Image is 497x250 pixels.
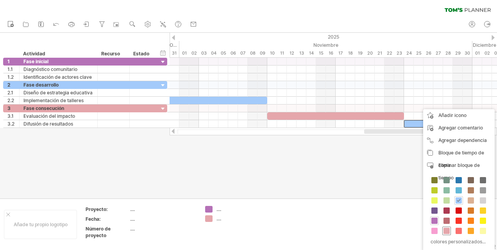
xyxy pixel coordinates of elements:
div: .... [216,206,259,213]
div: Friday, 28 November 2025 [443,49,453,57]
div: Saturday, 1 November 2025 [179,49,189,57]
div: Actividad [23,50,93,58]
div: Friday, 14 November 2025 [306,49,316,57]
div: Estado [133,50,150,58]
div: Monday, 3 November 2025 [199,49,209,57]
div: 3.2 [7,120,19,128]
div: Saturday, 22 November 2025 [384,49,394,57]
div: 2.1 [7,89,19,96]
div: Tuesday, 2 December 2025 [482,49,492,57]
div: .... [130,216,196,222]
div: Friday, 7 November 2025 [238,49,248,57]
font: Añade tu propio logotipo [14,222,68,227]
div: Saturday, 15 November 2025 [316,49,326,57]
div: Añadir icono [423,109,495,122]
div: Wednesday, 19 November 2025 [355,49,365,57]
div: 1.2 [7,73,19,81]
div: Friday, 21 November 2025 [375,49,384,57]
div: Número de proyecto [86,225,129,239]
div: 1 [7,58,19,65]
div: 2 [7,81,19,89]
div: Sunday, 16 November 2025 [326,49,336,57]
div: 3.1 [7,112,19,120]
div: Thursday, 13 November 2025 [297,49,306,57]
div: Thursday, 6 November 2025 [228,49,238,57]
div: Diagnóstico comunitario [23,66,93,73]
div: Monday, 10 November 2025 [267,49,277,57]
div: 2.2 [7,97,19,104]
div: Implementación de talleres [23,97,93,104]
div: Evaluación del impacto [23,112,93,120]
font: Agregar dependencia [438,137,487,143]
div: Fase desarrollo [23,81,93,89]
div: Sunday, 2 November 2025 [189,49,199,57]
div: Difusión de resultados [23,120,93,128]
div: Saturday, 8 November 2025 [248,49,257,57]
div: .... [130,225,196,232]
div: Tuesday, 25 November 2025 [414,49,424,57]
div: Tuesday, 18 November 2025 [345,49,355,57]
div: 3 [7,105,19,112]
div: Wednesday, 12 November 2025 [287,49,297,57]
div: Identificación de actores clave [23,73,93,81]
div: Monday, 1 December 2025 [472,49,482,57]
div: Fase inicial [23,58,93,65]
div: colores personalizados... [427,236,488,247]
div: Friday, 31 October 2025 [170,49,179,57]
div: Monday, 17 November 2025 [336,49,345,57]
div: November 2025 [179,41,472,49]
div: Diseño de estrategia educativa [23,89,93,96]
span: Eliminar bloque de tiempo [438,162,480,181]
div: Wednesday, 26 November 2025 [424,49,433,57]
div: Sunday, 30 November 2025 [463,49,472,57]
div: Fase consecución [23,105,93,112]
div: 1.1 [7,66,19,73]
div: Wednesday, 5 November 2025 [218,49,228,57]
span: Bloque de tiempo de copia [438,150,484,168]
div: Fecha: [86,216,129,222]
div: .... [216,215,259,222]
div: Agregar comentario [423,122,495,134]
div: Sunday, 9 November 2025 [257,49,267,57]
div: Thursday, 27 November 2025 [433,49,443,57]
div: Sunday, 23 November 2025 [394,49,404,57]
div: Recurso [101,50,125,58]
div: Saturday, 29 November 2025 [453,49,463,57]
div: Thursday, 20 November 2025 [365,49,375,57]
div: Monday, 24 November 2025 [404,49,414,57]
div: Tuesday, 4 November 2025 [209,49,218,57]
div: Proyecto: [86,206,129,213]
div: .... [130,206,196,213]
div: Tuesday, 11 November 2025 [277,49,287,57]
